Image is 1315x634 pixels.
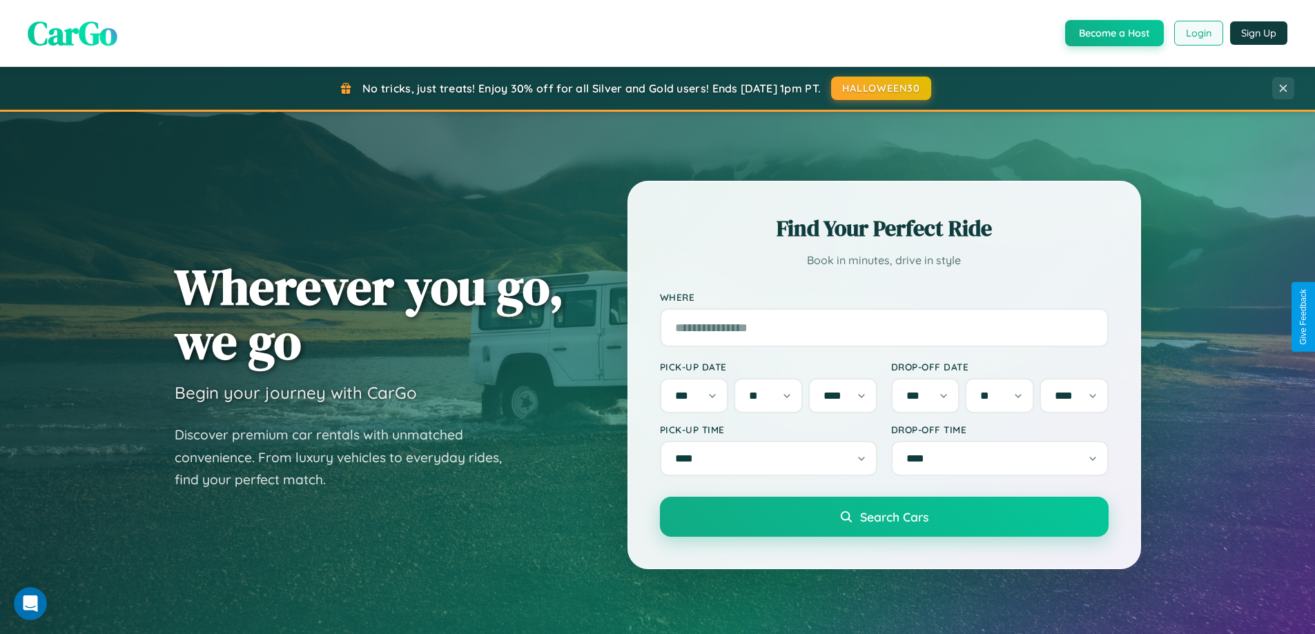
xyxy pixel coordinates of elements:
[660,213,1109,244] h2: Find Your Perfect Ride
[860,509,928,524] span: Search Cars
[660,424,877,435] label: Pick-up Time
[175,382,417,403] h3: Begin your journey with CarGo
[175,259,564,368] h1: Wherever you go, we go
[831,77,931,100] button: HALLOWEEN30
[660,361,877,373] label: Pick-up Date
[660,497,1109,537] button: Search Cars
[891,361,1109,373] label: Drop-off Date
[891,424,1109,435] label: Drop-off Time
[28,10,117,56] span: CarGo
[660,291,1109,303] label: Where
[1065,20,1164,46] button: Become a Host
[14,587,47,620] iframe: Intercom live chat
[1298,289,1308,345] div: Give Feedback
[175,424,520,491] p: Discover premium car rentals with unmatched convenience. From luxury vehicles to everyday rides, ...
[660,250,1109,270] p: Book in minutes, drive in style
[1230,21,1287,45] button: Sign Up
[1174,21,1223,46] button: Login
[362,81,821,95] span: No tricks, just treats! Enjoy 30% off for all Silver and Gold users! Ends [DATE] 1pm PT.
